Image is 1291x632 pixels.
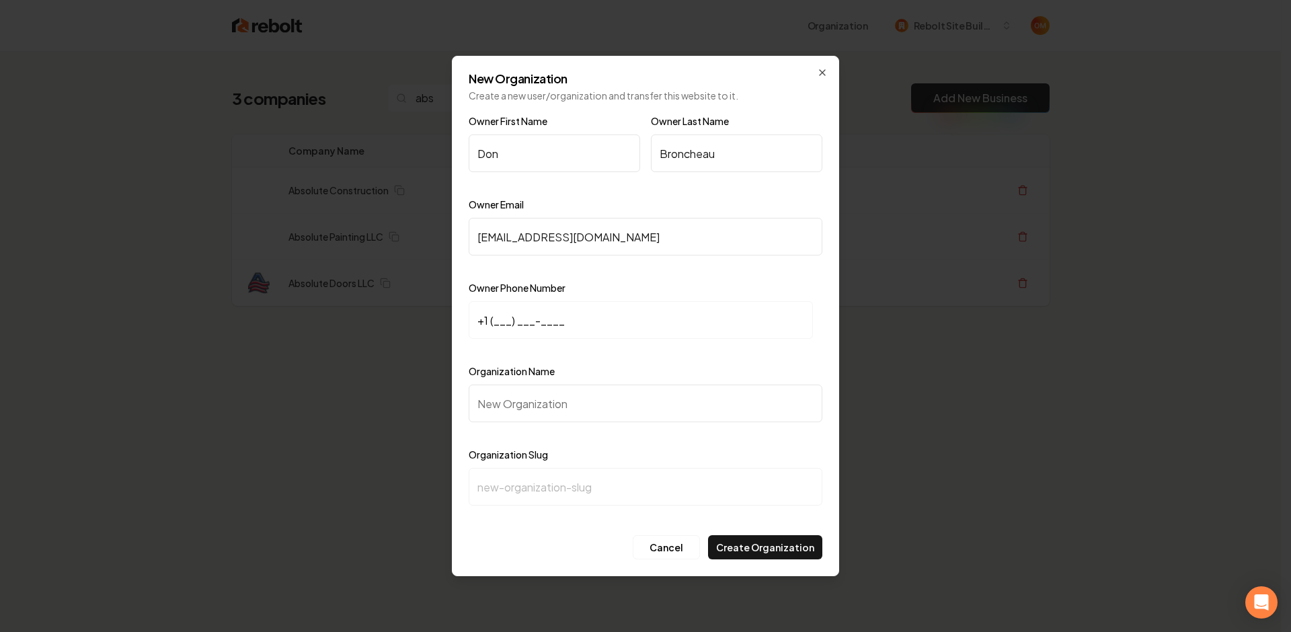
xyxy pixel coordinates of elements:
[708,535,822,559] button: Create Organization
[651,115,729,127] label: Owner Last Name
[469,218,822,255] input: Enter email
[469,448,548,461] label: Organization Slug
[469,89,822,102] p: Create a new user/organization and transfer this website to it.
[633,535,700,559] button: Cancel
[651,134,822,172] input: Enter last name
[469,468,822,506] input: new-organization-slug
[469,365,555,377] label: Organization Name
[469,198,524,210] label: Owner Email
[469,73,822,85] h2: New Organization
[469,385,822,422] input: New Organization
[469,115,547,127] label: Owner First Name
[469,134,640,172] input: Enter first name
[469,282,565,294] label: Owner Phone Number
